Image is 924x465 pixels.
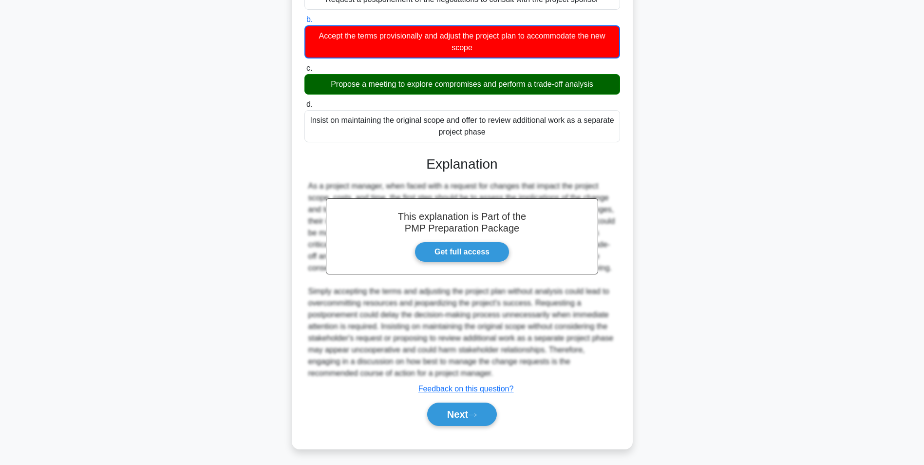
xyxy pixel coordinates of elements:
div: Propose a meeting to explore compromises and perform a trade-off analysis [304,74,620,95]
span: c. [306,64,312,72]
h3: Explanation [310,156,614,173]
span: b. [306,15,313,23]
div: Insist on maintaining the original scope and offer to review additional work as a separate projec... [304,110,620,142]
div: As a project manager, when faced with a request for changes that impact the project scope, costs,... [308,180,616,379]
a: Feedback on this question? [418,385,514,393]
a: Get full access [415,242,509,262]
div: Accept the terms provisionally and adjust the project plan to accommodate the new scope [304,25,620,58]
button: Next [427,403,497,426]
span: d. [306,100,313,108]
